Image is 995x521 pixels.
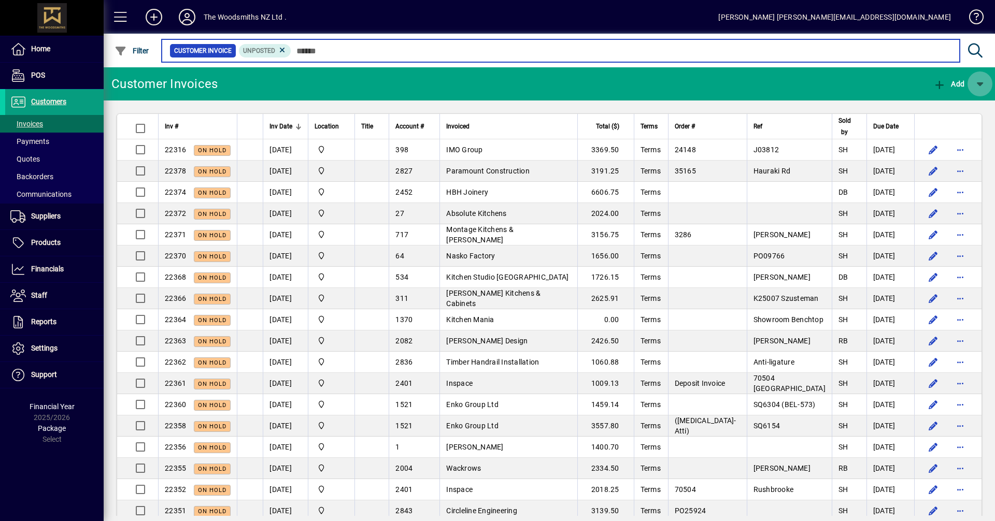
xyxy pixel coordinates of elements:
span: Enko Group Ltd [446,400,499,409]
span: The Woodsmiths [315,378,348,389]
span: On hold [198,359,226,366]
span: Sold by [838,115,851,138]
a: Suppliers [5,204,104,229]
span: Invoices [10,120,43,128]
span: On hold [198,211,226,218]
td: [DATE] [263,267,308,288]
span: Order # [675,121,695,132]
span: SH [838,379,848,387]
span: Terms [641,358,661,366]
span: The Woodsmiths [315,484,348,495]
span: SH [838,315,848,324]
td: [DATE] [866,161,914,182]
button: More options [952,184,969,200]
span: On hold [198,466,226,472]
span: Paramount Construction [446,167,530,175]
span: POS [31,71,45,79]
span: SQ6154 [754,422,780,430]
td: [DATE] [866,224,914,245]
td: 2024.00 [577,203,633,224]
span: Inspace [446,485,473,494]
span: [PERSON_NAME] [446,443,503,451]
button: More options [952,248,969,264]
span: Absolute Kitchens [446,209,506,218]
span: Inv # [165,121,178,132]
a: Communications [5,185,104,203]
a: Reports [5,309,104,335]
span: 22352 [165,485,186,494]
span: J03812 [754,146,779,154]
span: Terms [641,443,661,451]
span: 2004 [395,464,413,472]
button: Edit [925,354,942,370]
td: [DATE] [263,139,308,161]
span: Montage Kitchens & [PERSON_NAME] [446,225,514,244]
td: 2625.91 [577,288,633,309]
span: 2836 [395,358,413,366]
span: 1370 [395,315,413,324]
span: Terms [641,315,661,324]
td: [DATE] [866,288,914,309]
span: 22363 [165,337,186,345]
span: The Woodsmiths [315,208,348,219]
span: Reports [31,317,56,326]
span: On hold [198,232,226,239]
span: On hold [198,381,226,387]
span: The Woodsmiths [315,420,348,431]
span: The Woodsmiths [315,399,348,410]
td: [DATE] [866,203,914,224]
a: Home [5,36,104,62]
span: The Woodsmiths [315,271,348,283]
span: Total ($) [596,121,619,132]
span: K25007 Szusteman [754,294,819,302]
span: 2843 [395,506,413,515]
button: Add [137,8,170,26]
div: Title [361,121,382,132]
a: Support [5,362,104,388]
span: Location [315,121,339,132]
span: The Woodsmiths [315,314,348,325]
button: More options [952,205,969,222]
td: 1459.14 [577,394,633,415]
td: 3557.80 [577,415,633,437]
span: Enko Group Ltd [446,422,499,430]
span: The Woodsmiths [315,441,348,453]
a: Settings [5,336,104,361]
span: On hold [198,317,226,324]
button: Edit [925,311,942,328]
span: SH [838,146,848,154]
span: 22372 [165,209,186,218]
td: [DATE] [866,415,914,437]
span: Financial Year [30,402,75,411]
span: Rushbrooke [754,485,794,494]
button: Add [931,75,967,93]
button: Edit [925,248,942,264]
div: Inv # [165,121,231,132]
td: [DATE] [866,245,914,267]
td: [DATE] [866,309,914,330]
td: 2426.50 [577,330,633,352]
td: 0.00 [577,309,633,330]
td: [DATE] [866,479,914,500]
span: [PERSON_NAME] Kitchens & Cabinets [446,289,541,308]
span: Terms [641,400,661,409]
span: Communications [10,190,72,198]
button: More options [952,481,969,498]
span: 22355 [165,464,186,472]
span: 1 [395,443,400,451]
span: Title [361,121,373,132]
span: On hold [198,487,226,494]
span: Account # [395,121,424,132]
span: Inv Date [269,121,292,132]
a: Financials [5,256,104,282]
span: Home [31,45,50,53]
span: Inspace [446,379,473,387]
td: [DATE] [866,139,914,161]
span: On hold [198,338,226,345]
div: Total ($) [584,121,628,132]
span: Kitchen Mania [446,315,494,324]
td: 1400.70 [577,437,633,458]
span: 717 [395,230,408,239]
a: Staff [5,283,104,309]
span: [PERSON_NAME] [754,273,811,281]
